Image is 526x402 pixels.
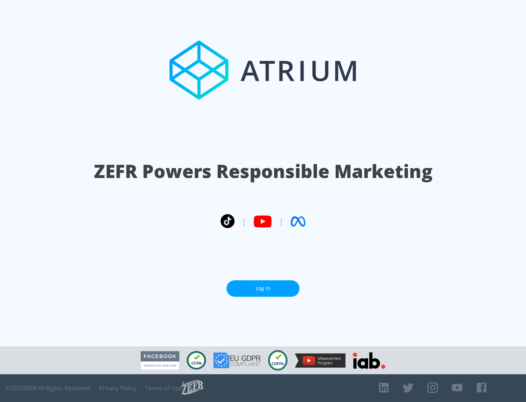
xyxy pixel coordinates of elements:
img: YouTube Measurement Program [295,353,346,368]
h1: ZEFR Powers Responsible Marketing [94,159,432,184]
a: Terms of Use [145,384,182,392]
a: Privacy Policy [99,384,136,392]
img: CCPA Compliant [187,351,206,369]
span: © 2025 ZEFR All Rights Reserved [5,384,90,392]
img: GDPR Compliant [213,352,261,368]
span: | [242,216,246,227]
img: Facebook Marketing Partner [141,351,179,370]
img: COPPA Compliant [268,350,287,371]
span: | [279,216,283,227]
a: Log In [226,280,300,297]
img: IAB [353,352,385,369]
